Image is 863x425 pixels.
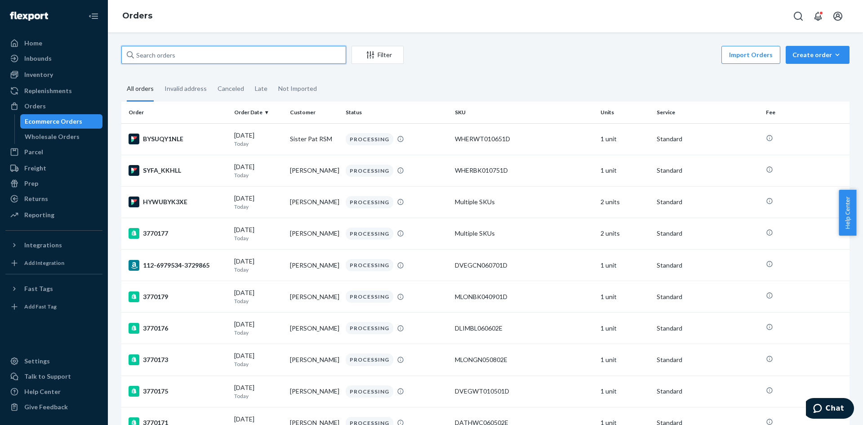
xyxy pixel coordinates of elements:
[657,324,759,333] p: Standard
[234,351,283,368] div: [DATE]
[657,387,759,396] p: Standard
[5,145,102,159] a: Parcel
[24,303,57,310] div: Add Fast Tag
[455,261,593,270] div: DVEGCN060701D
[129,291,227,302] div: 3770179
[24,179,38,188] div: Prep
[5,300,102,314] a: Add Fast Tag
[657,355,759,364] p: Standard
[346,165,393,177] div: PROCESSING
[24,387,61,396] div: Help Center
[129,165,227,176] div: SYFA_KKHLL
[278,77,317,100] div: Not Imported
[286,123,342,155] td: Sister Pat RSM
[24,39,42,48] div: Home
[290,108,338,116] div: Customer
[24,259,64,267] div: Add Integration
[597,123,653,155] td: 1 unit
[5,208,102,222] a: Reporting
[165,77,207,100] div: Invalid address
[653,102,762,123] th: Service
[24,241,62,250] div: Integrations
[129,197,227,207] div: HYWUBYK3XE
[657,261,759,270] p: Standard
[121,102,231,123] th: Order
[115,3,160,29] ol: breadcrumbs
[597,376,653,407] td: 1 unit
[597,344,653,376] td: 1 unit
[346,353,393,366] div: PROCESSING
[234,257,283,273] div: [DATE]
[657,166,759,175] p: Standard
[255,77,267,100] div: Late
[234,203,283,210] p: Today
[346,385,393,398] div: PROCESSING
[127,77,154,102] div: All orders
[24,357,50,366] div: Settings
[5,354,102,368] a: Settings
[806,398,854,421] iframe: Opens a widget where you can chat to one of our agents
[455,324,593,333] div: DLIMBL060602E
[455,134,593,143] div: WHERWT010651D
[451,186,597,218] td: Multiple SKUs
[5,400,102,414] button: Give Feedback
[24,164,46,173] div: Freight
[24,70,53,79] div: Inventory
[121,46,346,64] input: Search orders
[5,67,102,82] a: Inventory
[597,250,653,281] td: 1 unit
[234,266,283,273] p: Today
[234,297,283,305] p: Today
[20,130,103,144] a: Wholesale Orders
[24,54,52,63] div: Inbounds
[839,190,856,236] span: Help Center
[286,250,342,281] td: [PERSON_NAME]
[234,392,283,400] p: Today
[24,372,71,381] div: Talk to Support
[5,176,102,191] a: Prep
[762,102,850,123] th: Fee
[218,77,244,100] div: Canceled
[286,155,342,186] td: [PERSON_NAME]
[24,284,53,293] div: Fast Tags
[20,114,103,129] a: Ecommerce Orders
[234,194,283,210] div: [DATE]
[129,134,227,144] div: BYSUQY1NLE
[25,132,80,141] div: Wholesale Orders
[451,218,597,249] td: Multiple SKUs
[346,259,393,271] div: PROCESSING
[451,102,597,123] th: SKU
[234,234,283,242] p: Today
[352,50,403,59] div: Filter
[597,313,653,344] td: 1 unit
[231,102,286,123] th: Order Date
[597,102,653,123] th: Units
[24,194,48,203] div: Returns
[597,281,653,313] td: 1 unit
[129,260,227,271] div: 112-6979534-3729865
[129,386,227,397] div: 3770175
[597,218,653,249] td: 2 units
[597,155,653,186] td: 1 unit
[234,162,283,179] div: [DATE]
[286,218,342,249] td: [PERSON_NAME]
[721,46,780,64] button: Import Orders
[234,360,283,368] p: Today
[657,134,759,143] p: Standard
[286,313,342,344] td: [PERSON_NAME]
[455,166,593,175] div: WHERBK010751D
[24,210,54,219] div: Reporting
[24,148,43,157] div: Parcel
[286,344,342,376] td: [PERSON_NAME]
[5,369,102,384] button: Talk to Support
[5,99,102,113] a: Orders
[24,403,68,412] div: Give Feedback
[346,322,393,334] div: PROCESSING
[234,320,283,336] div: [DATE]
[286,186,342,218] td: [PERSON_NAME]
[455,355,593,364] div: MLONGN050802E
[286,376,342,407] td: [PERSON_NAME]
[657,292,759,301] p: Standard
[351,46,404,64] button: Filter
